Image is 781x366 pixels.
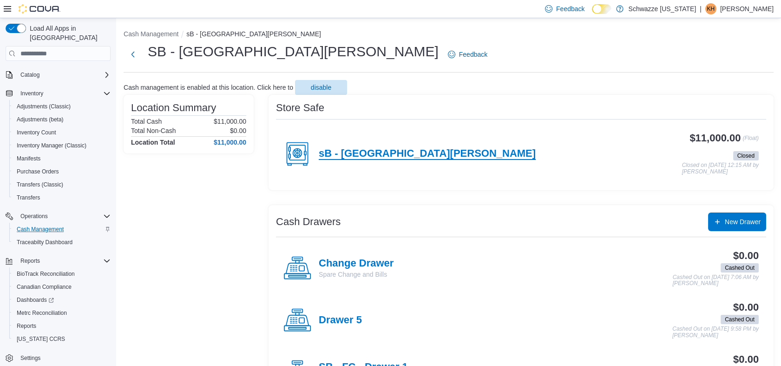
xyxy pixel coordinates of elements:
h3: $0.00 [733,354,759,365]
a: Canadian Compliance [13,281,75,293]
span: Cashed Out [725,264,755,272]
h3: $0.00 [733,302,759,313]
button: Adjustments (beta) [9,113,114,126]
span: Catalog [20,71,39,79]
span: Metrc Reconciliation [17,309,67,317]
p: | [700,3,702,14]
button: BioTrack Reconciliation [9,267,114,280]
input: Dark Mode [592,4,611,14]
a: [US_STATE] CCRS [13,333,69,345]
span: Canadian Compliance [17,283,72,291]
span: BioTrack Reconciliation [17,270,75,278]
span: Manifests [17,155,40,162]
span: [US_STATE] CCRS [17,335,65,343]
span: Adjustments (Classic) [13,101,111,112]
h4: Location Total [131,139,175,146]
p: [PERSON_NAME] [720,3,774,14]
a: Inventory Manager (Classic) [13,140,90,151]
a: Settings [17,353,44,364]
a: Adjustments (beta) [13,114,67,125]
span: Inventory Manager (Classic) [17,142,86,149]
span: Purchase Orders [13,166,111,177]
span: Manifests [13,153,111,164]
a: Dashboards [9,293,114,306]
button: Reports [2,254,114,267]
span: Operations [20,213,48,220]
img: Cova [19,4,60,13]
span: KH [707,3,715,14]
a: Adjustments (Classic) [13,101,74,112]
span: New Drawer [725,217,761,226]
span: Closed [733,151,759,160]
div: Krystal Hernandez [705,3,716,14]
a: Transfers (Classic) [13,179,67,190]
button: Transfers [9,191,114,204]
h3: $11,000.00 [689,133,741,144]
span: Dashboards [13,294,111,306]
span: Feedback [556,4,584,13]
button: Metrc Reconciliation [9,306,114,319]
h4: $11,000.00 [214,139,246,146]
span: Inventory Count [17,129,56,136]
span: Cashed Out [721,263,759,273]
button: Reports [9,319,114,333]
button: disable [295,80,347,95]
a: Feedback [444,45,491,64]
span: Adjustments (beta) [13,114,111,125]
p: $0.00 [230,127,246,134]
button: Cash Management [9,223,114,236]
p: Closed on [DATE] 12:15 AM by [PERSON_NAME] [682,162,759,175]
h3: Location Summary [131,102,216,113]
h3: Cash Drawers [276,216,341,227]
span: Transfers [17,194,40,201]
span: Cashed Out [725,315,755,324]
a: Reports [13,320,40,332]
span: Operations [17,211,111,222]
span: Inventory [20,90,43,97]
button: [US_STATE] CCRS [9,333,114,346]
span: disable [311,83,331,92]
span: Closed [737,152,755,160]
span: Inventory [17,88,111,99]
button: Cash Management [124,30,178,38]
span: Cash Management [13,224,111,235]
button: Manifests [9,152,114,165]
a: Dashboards [13,294,58,306]
button: Canadian Compliance [9,280,114,293]
button: Transfers (Classic) [9,178,114,191]
a: Inventory Count [13,127,60,138]
button: Operations [2,210,114,223]
button: sB - [GEOGRAPHIC_DATA][PERSON_NAME] [186,30,321,38]
span: Purchase Orders [17,168,59,175]
span: Settings [20,354,40,362]
p: Spare Change and Bills [319,270,394,279]
h4: sB - [GEOGRAPHIC_DATA][PERSON_NAME] [319,148,536,160]
span: Reports [13,320,111,332]
h1: SB - [GEOGRAPHIC_DATA][PERSON_NAME] [148,42,439,61]
button: Settings [2,351,114,365]
span: Transfers (Classic) [13,179,111,190]
span: Transfers [13,192,111,203]
span: Traceabilty Dashboard [17,239,72,246]
a: Transfers [13,192,44,203]
h4: Drawer 5 [319,314,362,326]
span: Traceabilty Dashboard [13,237,111,248]
span: Inventory Manager (Classic) [13,140,111,151]
span: Metrc Reconciliation [13,307,111,319]
a: Manifests [13,153,44,164]
h6: Total Cash [131,118,162,125]
button: Inventory [2,87,114,100]
span: Feedback [459,50,487,59]
span: Cashed Out [721,315,759,324]
a: Cash Management [13,224,67,235]
a: Purchase Orders [13,166,63,177]
span: Cash Management [17,226,64,233]
h3: $0.00 [733,250,759,261]
span: Catalog [17,69,111,80]
p: Schwazze [US_STATE] [628,3,696,14]
span: Inventory Count [13,127,111,138]
h6: Total Non-Cash [131,127,176,134]
nav: An example of EuiBreadcrumbs [124,29,774,40]
button: Catalog [17,69,43,80]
